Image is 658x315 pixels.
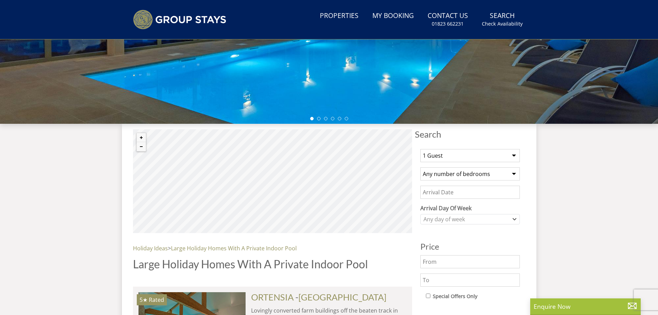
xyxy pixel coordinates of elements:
[432,20,464,27] small: 01823 662231
[479,8,525,31] a: SearchCheck Availability
[251,292,294,302] a: ORTENSIA
[422,215,511,223] div: Any day of week
[140,296,147,304] span: ORTENSIA has a 5 star rating under the Quality in Tourism Scheme
[171,244,297,252] a: Large Holiday Homes With A Private Indoor Pool
[420,255,520,268] input: From
[425,8,471,31] a: Contact Us01823 662231
[133,244,168,252] a: Holiday Ideas
[295,292,387,302] span: -
[133,258,412,270] h1: Large Holiday Homes With A Private Indoor Pool
[137,133,146,142] button: Zoom in
[298,292,387,302] a: [GEOGRAPHIC_DATA]
[317,8,361,24] a: Properties
[149,296,164,304] span: Rated
[370,8,417,24] a: My Booking
[137,142,146,151] button: Zoom out
[482,20,523,27] small: Check Availability
[420,274,520,287] input: To
[420,214,520,224] div: Combobox
[420,186,520,199] input: Arrival Date
[133,129,412,233] canvas: Map
[415,129,525,139] span: Search
[168,244,171,252] span: >
[133,10,226,29] img: Group Stays
[534,302,637,311] p: Enquire Now
[420,204,520,212] label: Arrival Day Of Week
[420,242,520,251] h3: Price
[433,293,477,300] label: Special Offers Only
